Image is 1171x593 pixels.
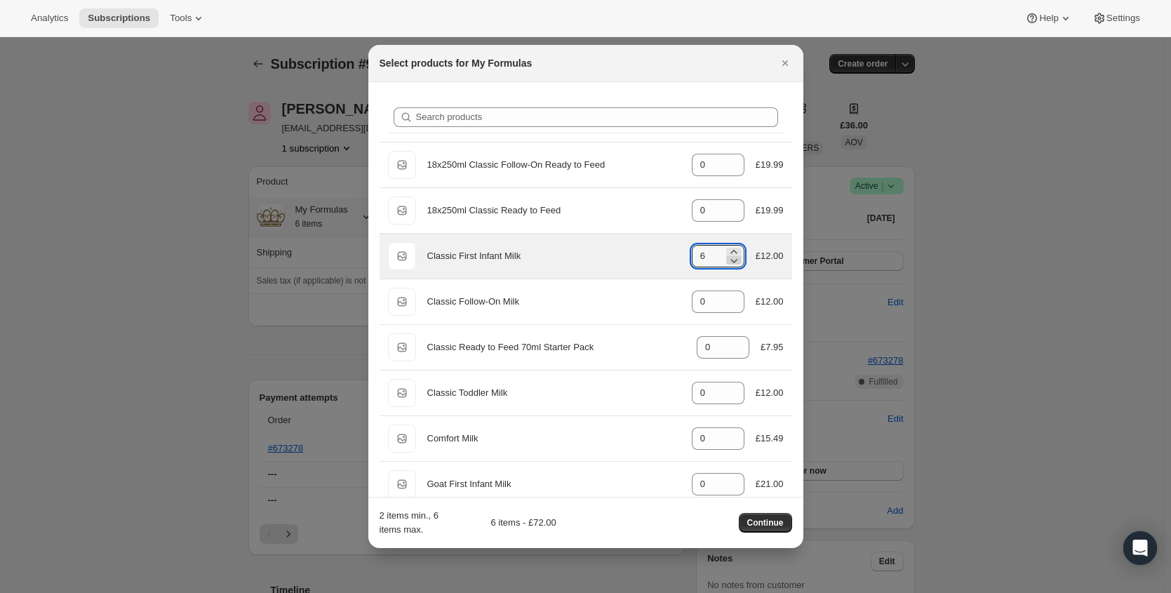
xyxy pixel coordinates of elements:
[747,517,784,528] span: Continue
[756,432,784,446] div: £15.49
[427,432,681,446] div: Comfort Milk
[756,204,784,218] div: £19.99
[427,386,681,400] div: Classic Toddler Milk
[79,8,159,28] button: Subscriptions
[380,509,443,537] div: 2 items min., 6 items max.
[416,107,778,127] input: Search products
[427,204,681,218] div: 18x250ml Classic Ready to Feed
[427,158,681,172] div: 18x250ml Classic Follow-On Ready to Feed
[756,386,784,400] div: £12.00
[22,8,76,28] button: Analytics
[380,56,533,70] h2: Select products for My Formulas
[427,477,681,491] div: Goat First Infant Milk
[1017,8,1080,28] button: Help
[1039,13,1058,24] span: Help
[775,53,795,73] button: Close
[427,249,681,263] div: Classic First Infant Milk
[756,249,784,263] div: £12.00
[170,13,192,24] span: Tools
[1084,8,1149,28] button: Settings
[739,513,792,533] button: Continue
[756,295,784,309] div: £12.00
[761,340,784,354] div: £7.95
[88,13,150,24] span: Subscriptions
[1123,531,1157,565] div: Open Intercom Messenger
[449,516,556,530] div: 6 items - £72.00
[427,295,681,309] div: Classic Follow-On Milk
[756,477,784,491] div: £21.00
[427,340,685,354] div: Classic Ready to Feed 70ml Starter Pack
[161,8,214,28] button: Tools
[31,13,68,24] span: Analytics
[1106,13,1140,24] span: Settings
[756,158,784,172] div: £19.99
